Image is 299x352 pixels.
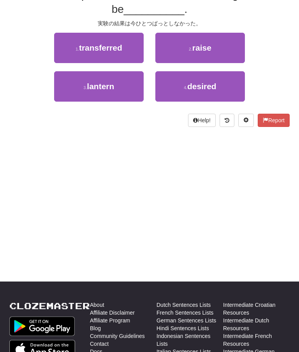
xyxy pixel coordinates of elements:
a: Affiliate Disclaimer [90,309,135,317]
span: __________ [124,3,185,15]
span: . [185,3,188,15]
button: Report [258,114,290,127]
a: Affiliate Program [90,317,130,324]
button: Round history (alt+y) [220,114,234,127]
img: Get it on Google Play [9,317,75,336]
a: Hindi Sentences Lists [157,324,209,332]
span: raise [192,43,211,52]
span: lantern [87,82,114,91]
a: Intermediate Croatian Resources [223,301,290,317]
button: 4.desired [155,71,245,102]
a: Clozemaster [9,301,90,311]
button: 1.transferred [54,33,144,63]
span: desired [187,82,216,91]
a: About [90,301,104,309]
a: Blog [90,324,101,332]
span: transferred [79,43,122,52]
small: 3 . [84,85,87,90]
a: Contact [90,340,109,348]
a: French Sentences Lists [157,309,213,317]
button: Help! [188,114,216,127]
div: 実験の結果は今ひとつぱっとしなかった。 [9,19,290,27]
a: Indonesian Sentences Lists [157,332,223,348]
a: Community Guidelines [90,332,145,340]
a: Intermediate French Resources [223,332,290,348]
a: German Sentences Lists [157,317,216,324]
button: 2.raise [155,33,245,63]
small: 1 . [76,47,79,51]
a: Intermediate Dutch Resources [223,317,290,332]
small: 4 . [184,85,187,90]
button: 3.lantern [54,71,144,102]
a: Dutch Sentences Lists [157,301,211,309]
small: 2 . [189,47,192,51]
